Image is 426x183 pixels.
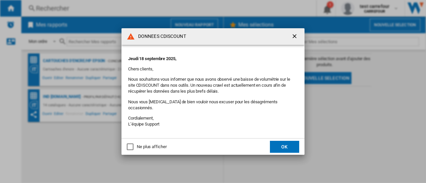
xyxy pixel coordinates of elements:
strong: Jeudi 18 septembre 2025, [128,56,176,61]
button: getI18NText('BUTTONS.CLOSE_DIALOG') [289,30,302,43]
ng-md-icon: getI18NText('BUTTONS.CLOSE_DIALOG') [291,33,299,41]
p: Chers clients, [128,66,298,72]
h4: DONNEES CDISCOUNT [135,33,186,40]
button: OK [270,141,299,153]
div: Ne plus afficher [137,144,166,150]
p: Nous vous [MEDICAL_DATA] de bien vouloir nous excuser pour les désagréments occasionnés. [128,99,298,111]
p: Cordialement, L’équipe Support [128,115,298,127]
p: Nous souhaitons vous informer que nous avons observé une baisse de volumétrie sur le site CDISCOU... [128,76,298,95]
md-checkbox: Ne plus afficher [127,144,166,150]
